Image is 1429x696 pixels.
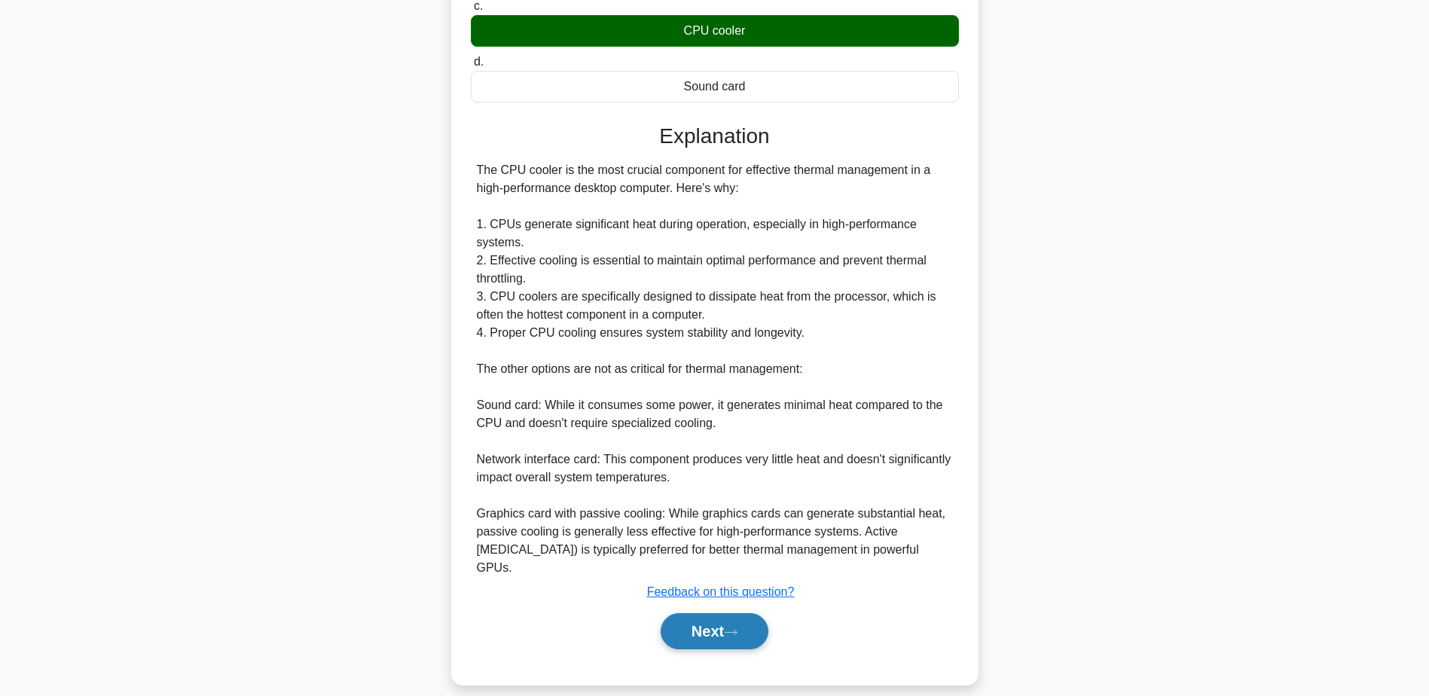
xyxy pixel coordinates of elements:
a: Feedback on this question? [647,585,795,598]
div: Sound card [471,71,959,102]
h3: Explanation [480,124,950,149]
span: d. [474,55,484,68]
div: CPU cooler [471,15,959,47]
button: Next [661,613,768,649]
div: The CPU cooler is the most crucial component for effective thermal management in a high-performan... [477,161,953,577]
